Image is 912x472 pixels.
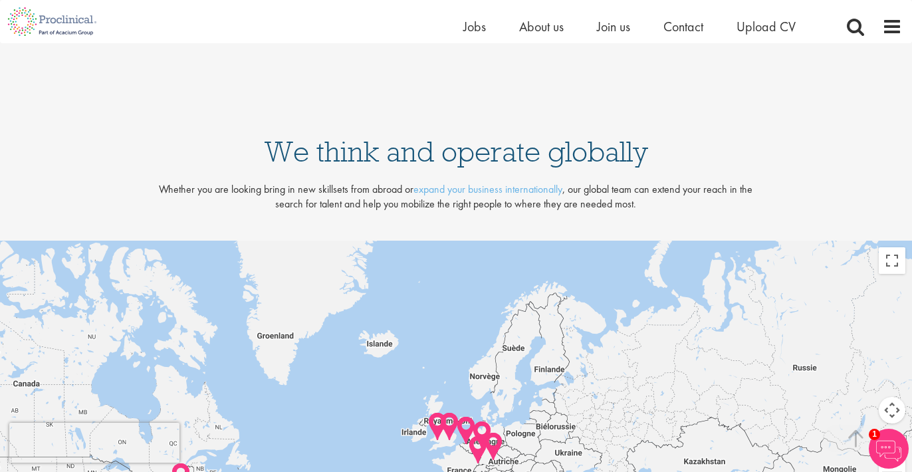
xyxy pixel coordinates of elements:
a: Upload CV [737,18,796,35]
a: About us [519,18,564,35]
button: Commandes de la caméra de la carte [879,397,905,423]
p: Whether you are looking bring in new skillsets from abroad or , our global team can extend your r... [156,182,757,213]
a: Contact [663,18,703,35]
a: Jobs [463,18,486,35]
a: expand your business internationally [413,182,562,196]
span: 1 [869,429,880,440]
img: Chatbot [869,429,909,469]
iframe: reCAPTCHA [9,423,179,463]
button: Passer en plein écran [879,247,905,274]
a: Join us [597,18,630,35]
